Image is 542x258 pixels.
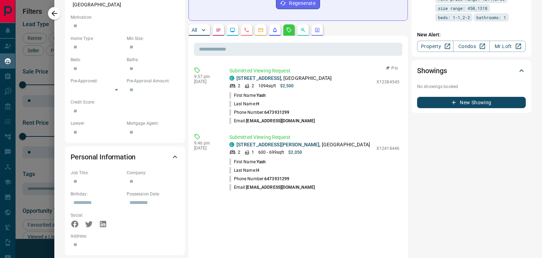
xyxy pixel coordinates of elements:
[229,159,266,165] p: First Name:
[71,212,123,218] p: Social:
[71,148,179,165] div: Personal Information
[194,74,219,79] p: 9:57 pm
[264,176,289,181] span: 6473931299
[417,83,526,90] p: No showings booked
[256,168,259,173] span: H
[71,120,123,127] p: Lawyer:
[438,14,470,21] span: beds: 1-1,2-2
[314,27,320,33] svg: Agent Actions
[192,28,197,33] p: All
[453,41,489,52] a: Condos
[127,78,179,84] p: Pre-Approval Amount:
[127,57,179,63] p: Baths:
[230,27,235,33] svg: Lead Browsing Activity
[229,109,290,116] p: Phone Number:
[288,149,302,156] p: $2,050
[194,146,219,151] p: [DATE]
[280,83,294,89] p: $2,500
[71,151,136,163] h2: Personal Information
[417,41,453,52] a: Property
[438,5,487,12] span: size range: 450,1318
[229,176,290,182] p: Phone Number:
[127,120,179,127] p: Mortgage Agent:
[417,65,447,76] h2: Showings
[246,118,315,123] span: [EMAIL_ADDRESS][DOMAIN_NAME]
[286,27,292,33] svg: Requests
[71,99,179,105] p: Credit Score:
[476,14,506,21] span: bathrooms: 1
[71,14,179,20] p: Motivation:
[264,110,289,115] span: 6473931299
[417,97,526,108] button: New Showing
[229,118,315,124] p: Email:
[229,184,315,190] p: Email:
[238,83,240,89] p: 2
[252,149,254,156] p: 1
[127,35,179,42] p: Min Size:
[244,27,249,33] svg: Calls
[377,79,399,85] p: X12384545
[257,159,266,164] span: Yash
[71,170,123,176] p: Job Title:
[71,35,123,42] p: Home Type:
[71,78,123,84] p: Pre-Approved:
[246,185,315,190] span: [EMAIL_ADDRESS][DOMAIN_NAME]
[252,83,254,89] p: 2
[127,191,179,197] p: Possession Date:
[229,134,399,141] p: Submitted Viewing Request
[256,101,259,106] span: H
[229,76,234,81] div: condos.ca
[238,149,240,156] p: 2
[258,149,284,156] p: 600 - 699 sqft
[417,31,526,39] p: New Alert:
[236,75,332,82] p: , [GEOGRAPHIC_DATA]
[194,141,219,146] p: 9:46 pm
[229,67,399,75] p: Submitted Viewing Request
[229,142,234,147] div: condos.ca
[71,191,123,197] p: Birthday:
[300,27,306,33] svg: Opportunities
[236,75,281,81] a: [STREET_ADDRESS]
[417,62,526,79] div: Showings
[377,145,399,152] p: X12418446
[236,142,320,147] a: [STREET_ADDRESS][PERSON_NAME]
[229,101,259,107] p: Last Name:
[258,27,264,33] svg: Emails
[229,167,259,174] p: Last Name:
[127,170,179,176] p: Company:
[216,27,221,33] svg: Notes
[229,92,266,99] p: First Name:
[71,233,179,239] p: Address:
[71,57,123,63] p: Beds:
[194,79,219,84] p: [DATE]
[489,41,526,52] a: Mr.Loft
[257,93,266,98] span: Yash
[236,141,370,148] p: , [GEOGRAPHIC_DATA]
[382,65,402,71] button: Pin
[258,83,276,89] p: 1094 sqft
[272,27,278,33] svg: Listing Alerts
